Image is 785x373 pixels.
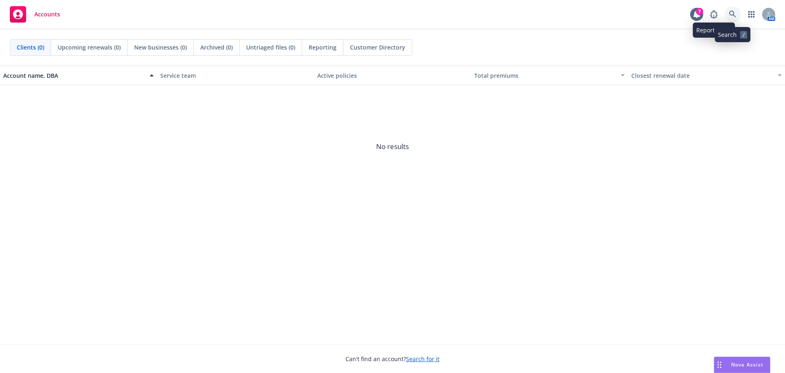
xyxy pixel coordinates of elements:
[696,8,703,15] div: 7
[731,361,763,368] span: Nova Assist
[200,43,233,52] span: Archived (0)
[714,357,770,373] button: Nova Assist
[314,66,471,85] button: Active policies
[345,355,440,363] span: Can't find an account?
[350,43,405,52] span: Customer Directory
[160,71,311,80] div: Service team
[317,71,468,80] div: Active policies
[58,43,121,52] span: Upcoming renewals (0)
[628,66,785,85] button: Closest renewal date
[406,355,440,363] a: Search for it
[3,71,145,80] div: Account name, DBA
[471,66,628,85] button: Total premiums
[246,43,295,52] span: Untriaged files (0)
[706,6,722,23] a: Report a Bug
[157,66,314,85] button: Service team
[724,6,741,23] a: Search
[309,43,336,52] span: Reporting
[34,11,60,18] span: Accounts
[631,71,773,80] div: Closest renewal date
[7,3,63,26] a: Accounts
[743,6,760,23] a: Switch app
[714,357,724,373] div: Drag to move
[134,43,187,52] span: New businesses (0)
[474,71,616,80] div: Total premiums
[17,43,44,52] span: Clients (0)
